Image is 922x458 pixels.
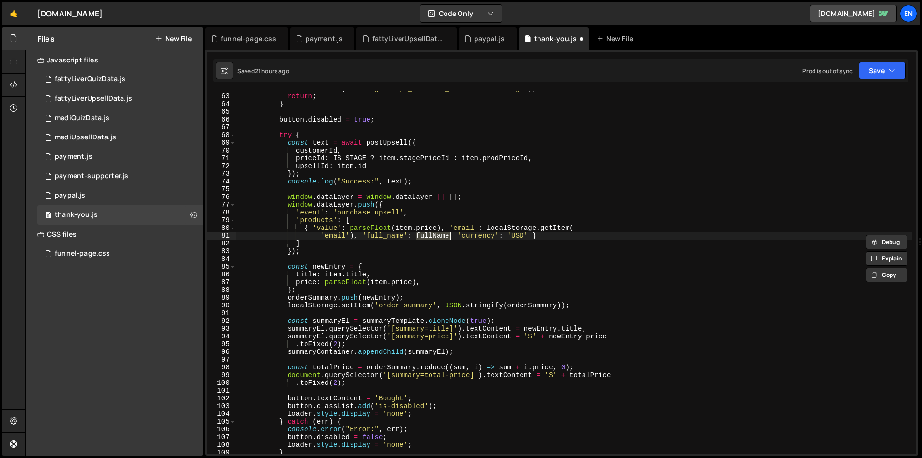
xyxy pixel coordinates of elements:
div: 107 [207,433,236,441]
div: paypal.js [474,34,505,44]
button: Save [859,62,906,79]
div: 92 [207,317,236,325]
div: 69 [207,139,236,147]
div: 87 [207,278,236,286]
div: 16956/46552.js [37,167,203,186]
div: 90 [207,302,236,309]
div: funnel-page.css [221,34,276,44]
div: 108 [207,441,236,449]
div: 70 [207,147,236,154]
div: 105 [207,418,236,426]
div: 16956/46524.js [37,205,203,225]
div: 104 [207,410,236,418]
span: 0 [46,212,51,220]
div: 82 [207,240,236,247]
button: Explain [866,251,907,266]
div: paypal.js [55,191,85,200]
div: payment.js [55,153,92,161]
div: 86 [207,271,236,278]
div: fattyLiverUpsellData.js [55,94,132,103]
div: 83 [207,247,236,255]
div: 99 [207,371,236,379]
div: 91 [207,309,236,317]
div: 80 [207,224,236,232]
button: Debug [866,235,907,249]
div: payment-supporter.js [55,172,128,181]
div: 67 [207,123,236,131]
div: New File [597,34,637,44]
div: 73 [207,170,236,178]
div: 100 [207,379,236,387]
div: 106 [207,426,236,433]
button: Code Only [420,5,502,22]
div: 75 [207,185,236,193]
div: 101 [207,387,236,395]
div: 72 [207,162,236,170]
div: 96 [207,348,236,356]
div: 16956/47008.css [37,244,203,263]
div: [DOMAIN_NAME] [37,8,103,19]
div: thank-you.js [534,34,577,44]
div: 109 [207,449,236,457]
div: 103 [207,402,236,410]
div: Prod is out of sync [802,67,853,75]
div: 64 [207,100,236,108]
div: Saved [237,67,289,75]
div: 81 [207,232,236,240]
div: 93 [207,325,236,333]
div: 74 [207,178,236,185]
button: New File [155,35,192,43]
div: 78 [207,209,236,216]
div: 77 [207,201,236,209]
div: 79 [207,216,236,224]
a: 🤙 [2,2,26,25]
div: mediUpsellData.js [55,133,116,142]
div: 95 [207,340,236,348]
div: 102 [207,395,236,402]
div: fattyLiverQuizData.js [55,75,125,84]
div: 16956/46701.js [37,128,203,147]
div: 21 hours ago [255,67,289,75]
div: Javascript files [26,50,203,70]
div: 97 [207,356,236,364]
div: 16956/46551.js [37,147,203,167]
div: 85 [207,263,236,271]
div: 16956/46566.js [37,70,203,89]
a: [DOMAIN_NAME] [810,5,897,22]
div: 65 [207,108,236,116]
div: mediQuizData.js [55,114,109,122]
div: fattyLiverUpsellData.js [372,34,445,44]
div: 94 [207,333,236,340]
div: 16956/46700.js [37,108,203,128]
button: Copy [866,268,907,282]
div: 98 [207,364,236,371]
div: CSS files [26,225,203,244]
div: funnel-page.css [55,249,110,258]
div: 84 [207,255,236,263]
h2: Files [37,33,55,44]
div: 16956/46565.js [37,89,203,108]
div: payment.js [306,34,343,44]
div: 63 [207,92,236,100]
div: 89 [207,294,236,302]
div: 88 [207,286,236,294]
div: 16956/46550.js [37,186,203,205]
div: 71 [207,154,236,162]
div: thank-you.js [55,211,98,219]
div: 68 [207,131,236,139]
div: 76 [207,193,236,201]
a: En [900,5,917,22]
div: 66 [207,116,236,123]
